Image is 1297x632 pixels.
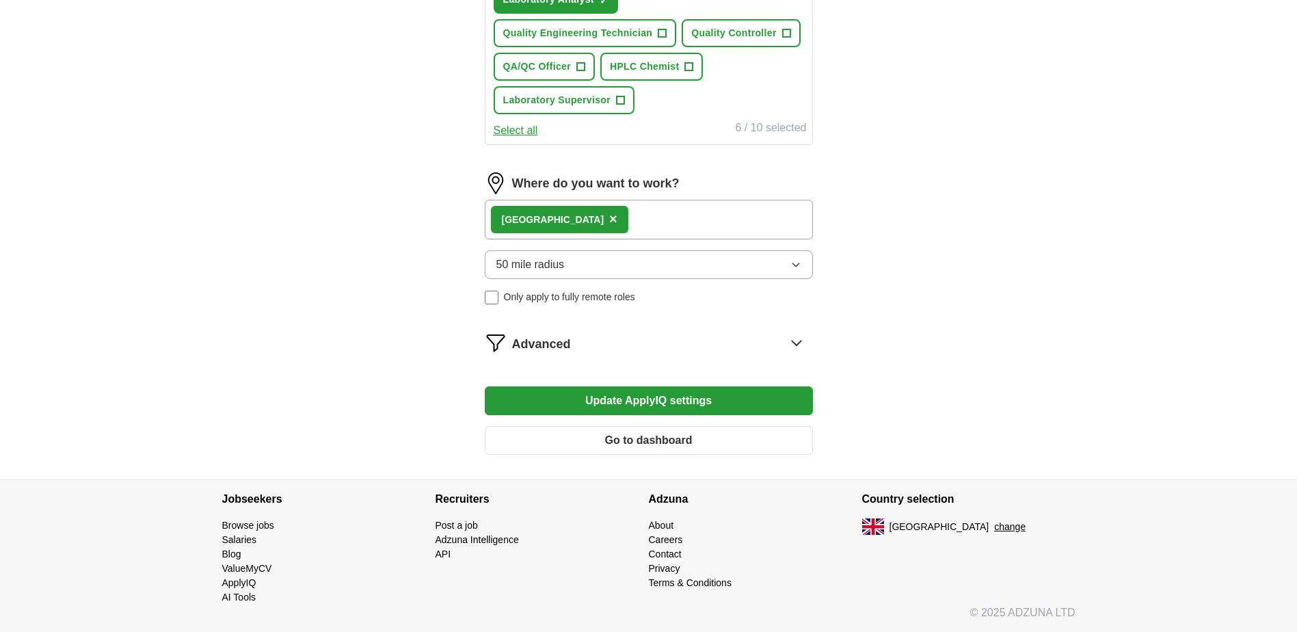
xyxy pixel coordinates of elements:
button: Quality Engineering Technician [494,19,677,47]
a: Contact [649,549,682,559]
a: Browse jobs [222,520,274,531]
span: [GEOGRAPHIC_DATA] [890,520,989,534]
label: Where do you want to work? [512,174,680,193]
button: change [994,520,1026,534]
img: location.png [485,172,507,194]
button: QA/QC Officer [494,53,595,81]
button: Quality Controller [682,19,801,47]
span: HPLC Chemist [610,60,679,74]
span: Quality Engineering Technician [503,26,653,40]
div: [GEOGRAPHIC_DATA] [502,213,604,227]
a: Terms & Conditions [649,577,732,588]
button: Go to dashboard [485,426,813,455]
span: Only apply to fully remote roles [504,290,635,304]
input: Only apply to fully remote roles [485,291,498,304]
span: Advanced [512,335,571,354]
img: filter [485,332,507,354]
a: Salaries [222,534,257,545]
span: QA/QC Officer [503,60,571,74]
button: Laboratory Supervisor [494,86,635,114]
h4: Country selection [862,480,1075,518]
a: ApplyIQ [222,577,256,588]
span: Laboratory Supervisor [503,93,611,107]
span: 50 mile radius [496,256,565,273]
a: Careers [649,534,683,545]
a: API [436,549,451,559]
span: × [609,211,617,226]
button: HPLC Chemist [600,53,703,81]
a: Privacy [649,563,680,574]
a: Blog [222,549,241,559]
button: 50 mile radius [485,250,813,279]
span: Quality Controller [691,26,777,40]
img: UK flag [862,518,884,535]
a: AI Tools [222,592,256,603]
a: Adzuna Intelligence [436,534,519,545]
div: © 2025 ADZUNA LTD [211,605,1086,632]
button: × [609,209,617,230]
div: 6 / 10 selected [735,120,806,139]
button: Update ApplyIQ settings [485,386,813,415]
a: About [649,520,674,531]
a: Post a job [436,520,478,531]
a: ValueMyCV [222,563,272,574]
button: Select all [494,122,538,139]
